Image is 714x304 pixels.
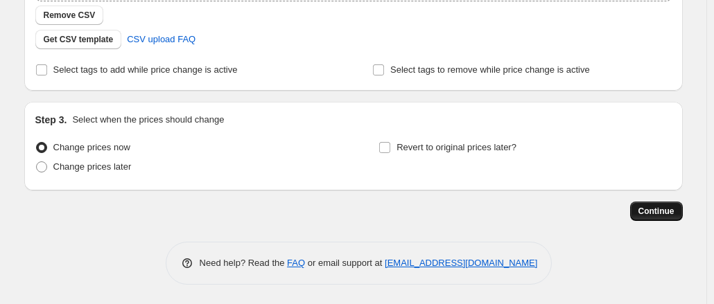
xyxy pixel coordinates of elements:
[638,206,674,217] span: Continue
[35,6,104,25] button: Remove CSV
[630,202,683,221] button: Continue
[53,64,238,75] span: Select tags to add while price change is active
[53,161,132,172] span: Change prices later
[44,10,96,21] span: Remove CSV
[119,28,204,51] a: CSV upload FAQ
[287,258,305,268] a: FAQ
[200,258,288,268] span: Need help? Read the
[53,142,130,152] span: Change prices now
[44,34,114,45] span: Get CSV template
[72,113,224,127] p: Select when the prices should change
[390,64,590,75] span: Select tags to remove while price change is active
[35,30,122,49] button: Get CSV template
[127,33,195,46] span: CSV upload FAQ
[305,258,385,268] span: or email support at
[397,142,516,152] span: Revert to original prices later?
[385,258,537,268] a: [EMAIL_ADDRESS][DOMAIN_NAME]
[35,113,67,127] h2: Step 3.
